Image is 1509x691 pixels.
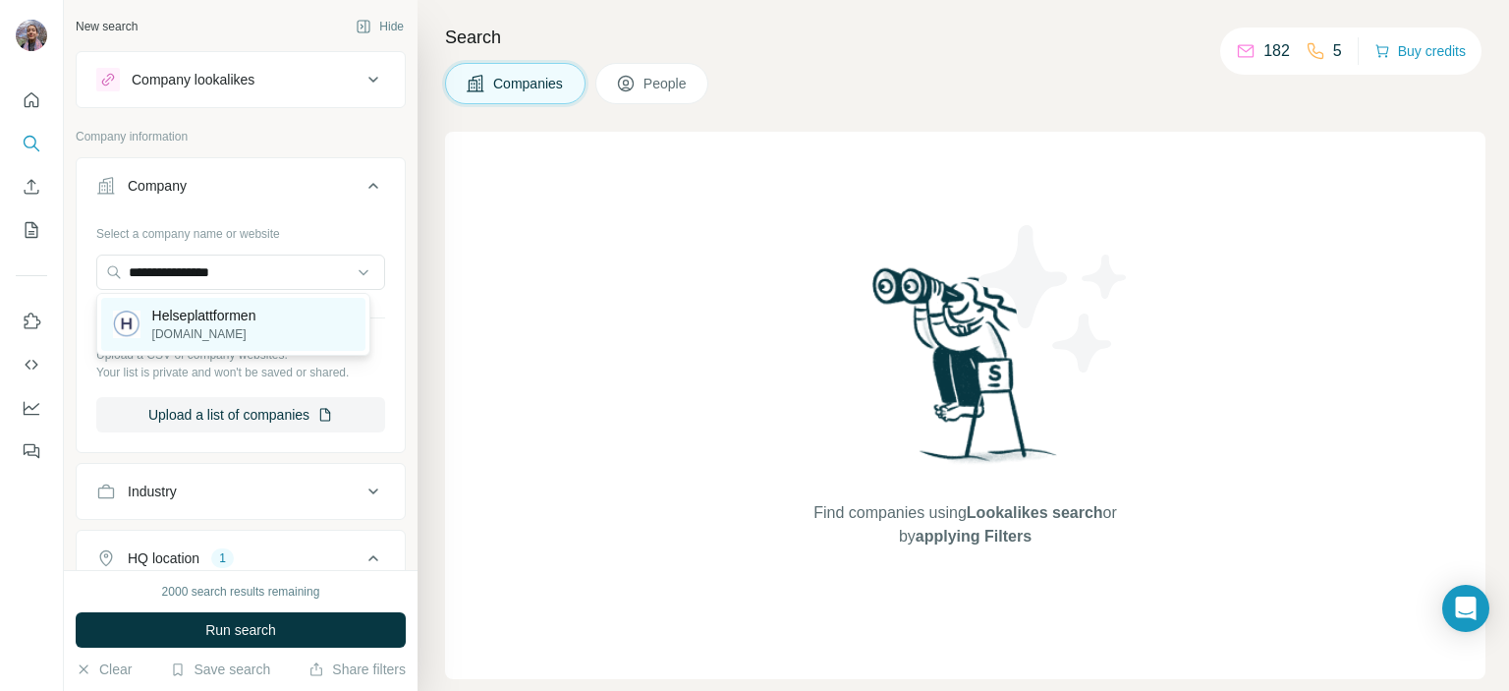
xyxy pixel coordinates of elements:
[808,501,1122,548] span: Find companies using or by
[966,210,1143,387] img: Surfe Illustration - Stars
[77,468,405,515] button: Industry
[493,74,565,93] span: Companies
[16,433,47,469] button: Feedback
[96,217,385,243] div: Select a company name or website
[16,20,47,51] img: Avatar
[16,390,47,426] button: Dashboard
[16,83,47,118] button: Quick start
[128,548,199,568] div: HQ location
[445,24,1485,51] h4: Search
[170,660,270,679] button: Save search
[16,212,47,248] button: My lists
[1374,37,1466,65] button: Buy credits
[16,304,47,339] button: Use Surfe on LinkedIn
[76,18,138,35] div: New search
[211,549,234,567] div: 1
[152,325,256,343] p: [DOMAIN_NAME]
[152,306,256,325] p: Helseplattformen
[1333,39,1342,63] p: 5
[113,311,140,338] img: Helseplattformen
[1263,39,1290,63] p: 182
[96,397,385,432] button: Upload a list of companies
[16,126,47,161] button: Search
[342,12,418,41] button: Hide
[76,128,406,145] p: Company information
[864,262,1068,482] img: Surfe Illustration - Woman searching with binoculars
[967,504,1103,521] span: Lookalikes search
[916,528,1032,545] span: applying Filters
[205,620,276,640] span: Run search
[128,176,187,196] div: Company
[308,660,406,679] button: Share filters
[77,535,405,590] button: HQ location1
[1442,585,1489,632] div: Open Intercom Messenger
[96,364,385,381] p: Your list is private and won't be saved or shared.
[76,612,406,648] button: Run search
[132,70,254,89] div: Company lookalikes
[128,482,177,501] div: Industry
[16,169,47,204] button: Enrich CSV
[643,74,689,93] span: People
[162,583,320,601] div: 2000 search results remaining
[77,56,405,103] button: Company lookalikes
[16,347,47,382] button: Use Surfe API
[76,660,132,679] button: Clear
[77,162,405,217] button: Company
